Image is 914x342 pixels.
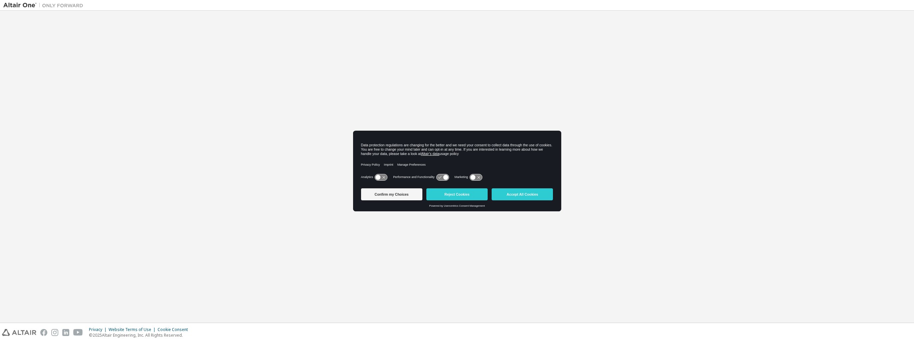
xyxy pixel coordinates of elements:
img: facebook.svg [40,329,47,336]
img: instagram.svg [51,329,58,336]
img: Altair One [3,2,87,9]
p: © 2025 Altair Engineering, Inc. All Rights Reserved. [89,332,192,338]
div: Privacy [89,327,109,332]
img: linkedin.svg [62,329,69,336]
div: Cookie Consent [158,327,192,332]
div: Website Terms of Use [109,327,158,332]
img: altair_logo.svg [2,329,36,336]
img: youtube.svg [73,329,83,336]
